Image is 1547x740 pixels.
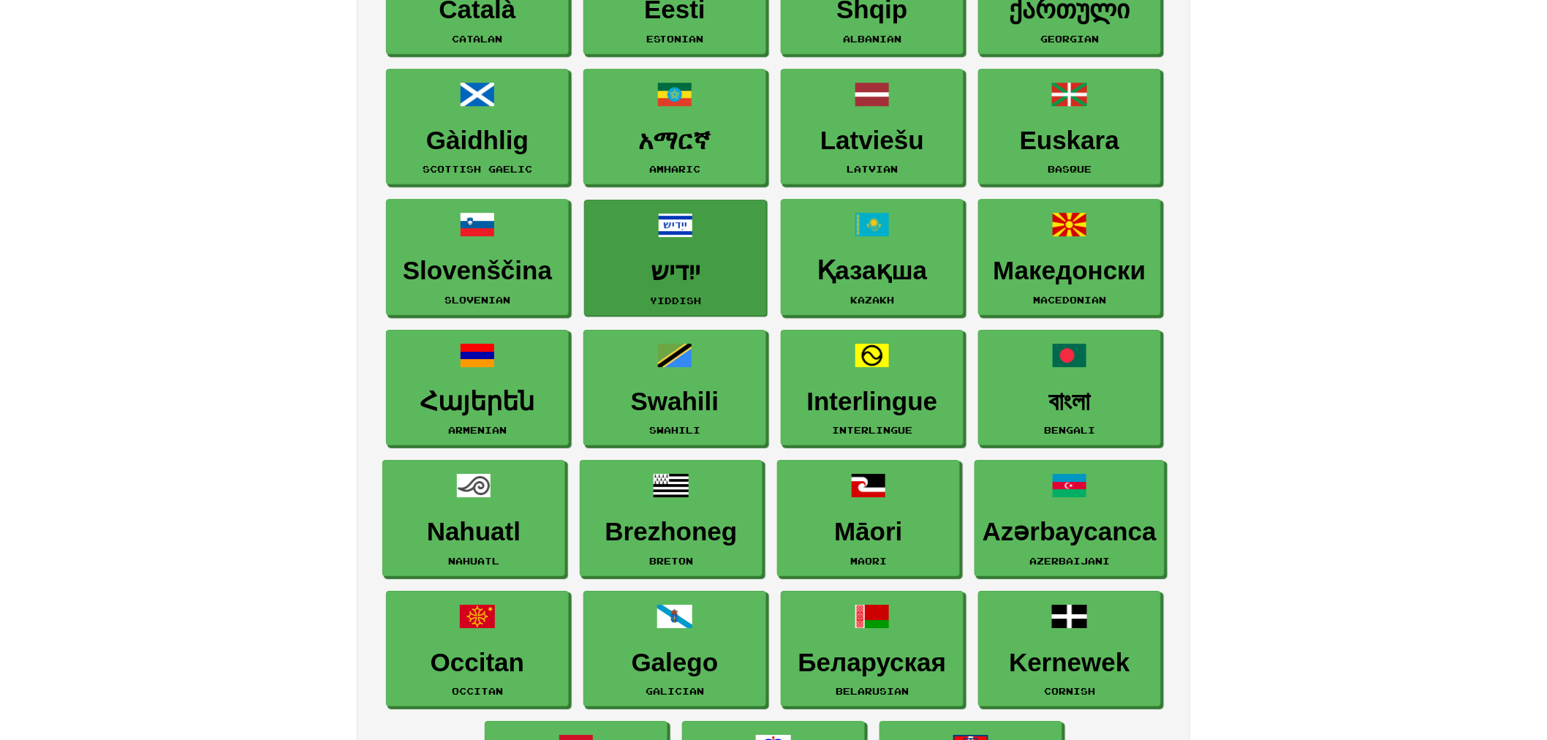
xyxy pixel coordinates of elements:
a: OccitanOccitan [386,591,569,707]
h3: Interlingue [789,388,956,416]
a: LatviešuLatvian [781,69,964,185]
h3: Azərbaycanca [983,518,1157,546]
a: GalegoGalician [583,591,766,707]
small: Nahuatl [448,556,499,566]
h3: ייִדיש [592,257,759,286]
a: EuskaraBasque [978,69,1161,185]
a: MāoriMaori [777,460,960,576]
small: Albanian [843,34,901,44]
small: Yiddish [650,295,701,306]
h3: Հայերեն [394,388,561,416]
small: Bengali [1044,425,1095,435]
a: SwahiliSwahili [583,330,766,446]
h3: Қазақша [789,257,956,285]
h3: Brezhoneg [588,518,754,546]
h3: Македонски [986,257,1153,285]
small: Azerbaijani [1029,556,1110,566]
a: BrezhonegBreton [580,460,763,576]
a: InterlingueInterlingue [781,330,964,446]
a: AzərbaycancaAzerbaijani [975,460,1165,576]
a: SlovenščinaSlovenian [386,199,569,315]
h3: Occitan [394,649,561,677]
a: ՀայերենArmenian [386,330,569,446]
small: Interlingue [832,425,912,435]
small: Breton [649,556,693,566]
h3: Беларуская [789,649,956,677]
small: Macedonian [1033,295,1106,305]
h3: Swahili [591,388,758,416]
small: Swahili [649,425,700,435]
a: አማርኛAmharic [583,69,766,185]
small: Occitan [452,686,503,696]
small: Basque [1048,164,1092,174]
h3: Gàidhlig [394,127,561,155]
small: Maori [850,556,887,566]
a: KernewekCornish [978,591,1161,707]
a: বাংলাBengali [978,330,1161,446]
small: Estonian [646,34,703,44]
small: Catalan [453,34,503,44]
a: ייִדישYiddish [584,200,767,316]
h3: বাংলা [986,388,1153,416]
a: GàidhligScottish Gaelic [386,69,569,185]
small: Armenian [448,425,507,435]
a: ҚазақшаKazakh [781,199,964,315]
small: Scottish Gaelic [423,164,532,174]
small: Kazakh [850,295,894,305]
h3: Nahuatl [390,518,557,546]
small: Latvian [847,164,898,174]
small: Georgian [1040,34,1099,44]
h3: Kernewek [986,649,1153,677]
small: Galician [646,686,704,696]
small: Slovenian [445,295,510,305]
h3: Euskara [986,127,1153,155]
a: БеларускаяBelarusian [781,591,964,707]
a: МакедонскиMacedonian [978,199,1161,315]
h3: Latviešu [789,127,956,155]
a: NahuatlNahuatl [382,460,565,576]
small: Cornish [1044,686,1095,696]
small: Amharic [649,164,700,174]
small: Belarusian [836,686,909,696]
h3: Māori [785,518,952,546]
h3: አማርኛ [591,127,758,155]
h3: Galego [591,649,758,677]
h3: Slovenščina [394,257,561,285]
